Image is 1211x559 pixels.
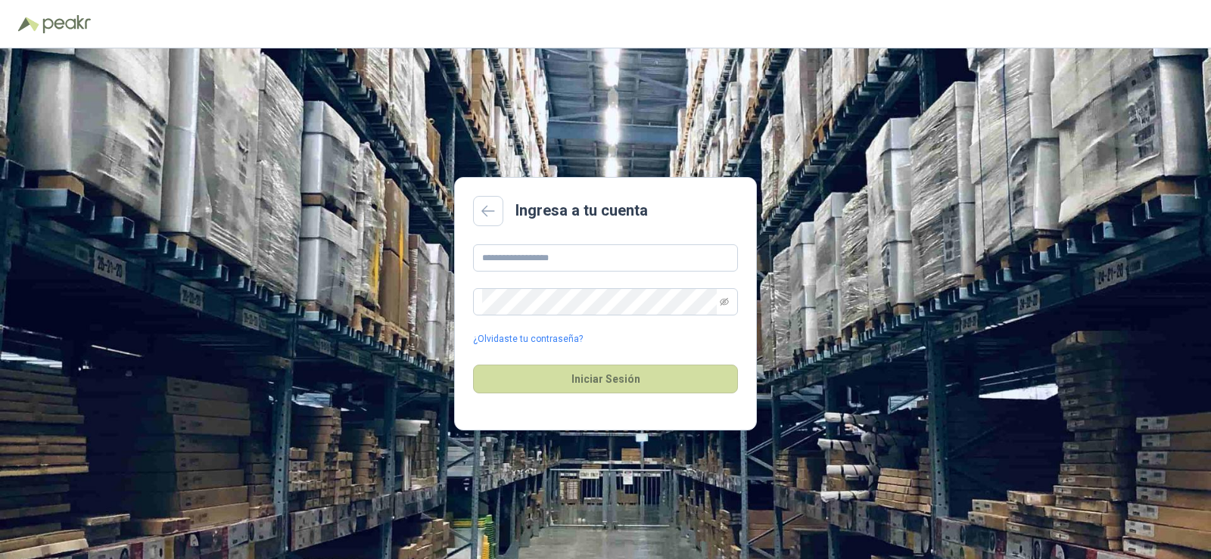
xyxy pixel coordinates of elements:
a: ¿Olvidaste tu contraseña? [473,332,583,346]
img: Peakr [42,15,91,33]
h2: Ingresa a tu cuenta [515,199,648,222]
button: Iniciar Sesión [473,365,738,393]
span: eye-invisible [720,297,729,306]
img: Logo [18,17,39,32]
